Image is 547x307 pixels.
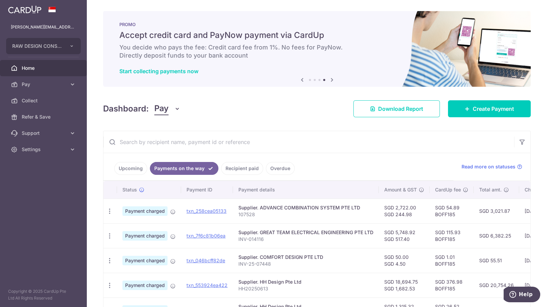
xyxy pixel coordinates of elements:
[187,208,227,214] a: txn_258cea05133
[233,181,379,199] th: Payment details
[238,285,373,292] p: HH20250613
[122,186,137,193] span: Status
[379,273,430,298] td: SGD 18,694.75 SGD 1,682.53
[474,248,519,273] td: SGD 55.51
[22,81,66,88] span: Pay
[103,131,514,153] input: Search by recipient name, payment id or reference
[11,24,76,30] p: [PERSON_NAME][EMAIL_ADDRESS][DOMAIN_NAME]
[122,206,168,216] span: Payment charged
[122,256,168,265] span: Payment charged
[119,22,514,27] p: PROMO
[430,223,474,248] td: SGD 115.93 BOFF185
[435,186,461,193] span: CardUp fee
[353,100,440,117] a: Download Report
[379,223,430,248] td: SGD 5,748.92 SGD 517.40
[379,248,430,273] td: SGD 50.00 SGD 4.50
[22,97,66,104] span: Collect
[238,229,373,236] div: Supplier. GREAT TEAM ELECTRICAL ENGINEERING PTE LTD
[430,199,474,223] td: SGD 54.89 BOFF185
[378,105,423,113] span: Download Report
[154,102,169,115] span: Pay
[430,273,474,298] td: SGD 376.98 BOFF185
[238,261,373,267] p: INV-25-07448
[119,30,514,41] h5: Accept credit card and PayNow payment via CardUp
[154,102,180,115] button: Pay
[119,43,514,60] h6: You decide who pays the fee: Credit card fee from 1%. No fees for PayNow. Directly deposit funds ...
[479,186,502,193] span: Total amt.
[430,248,474,273] td: SGD 1.01 BOFF185
[238,236,373,243] p: INV-014116
[384,186,417,193] span: Amount & GST
[103,11,531,87] img: paynow Banner
[238,279,373,285] div: Supplier. HH Design Pte Ltd
[238,211,373,218] p: 107528
[119,68,198,75] a: Start collecting payments now
[238,204,373,211] div: Supplier. ADVANCE COMBINATION SYSTEM PTE LTD
[448,100,531,117] a: Create Payment
[22,65,66,71] span: Home
[103,103,149,115] h4: Dashboard:
[462,163,522,170] a: Read more on statuses
[181,181,233,199] th: Payment ID
[474,199,519,223] td: SGD 3,021.87
[150,162,218,175] a: Payments on the way
[238,254,373,261] div: Supplier. COMFORT DESIGN PTE LTD
[504,287,540,304] iframe: Opens a widget where you can find more information
[379,199,430,223] td: SGD 2,722.00 SGD 244.98
[473,105,514,113] span: Create Payment
[6,38,81,54] button: RAW DESIGN CONSULTANTS PTE. LTD.
[187,258,225,263] a: txn_046bcff82de
[114,162,147,175] a: Upcoming
[122,231,168,241] span: Payment charged
[187,233,226,239] a: txn_7f6c81b06ea
[266,162,295,175] a: Overdue
[474,273,519,298] td: SGD 20,754.26
[122,281,168,290] span: Payment charged
[221,162,263,175] a: Recipient paid
[187,282,228,288] a: txn_553924ea422
[22,114,66,120] span: Refer & Save
[8,5,41,14] img: CardUp
[12,43,62,49] span: RAW DESIGN CONSULTANTS PTE. LTD.
[22,146,66,153] span: Settings
[22,130,66,137] span: Support
[474,223,519,248] td: SGD 6,382.25
[462,163,515,170] span: Read more on statuses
